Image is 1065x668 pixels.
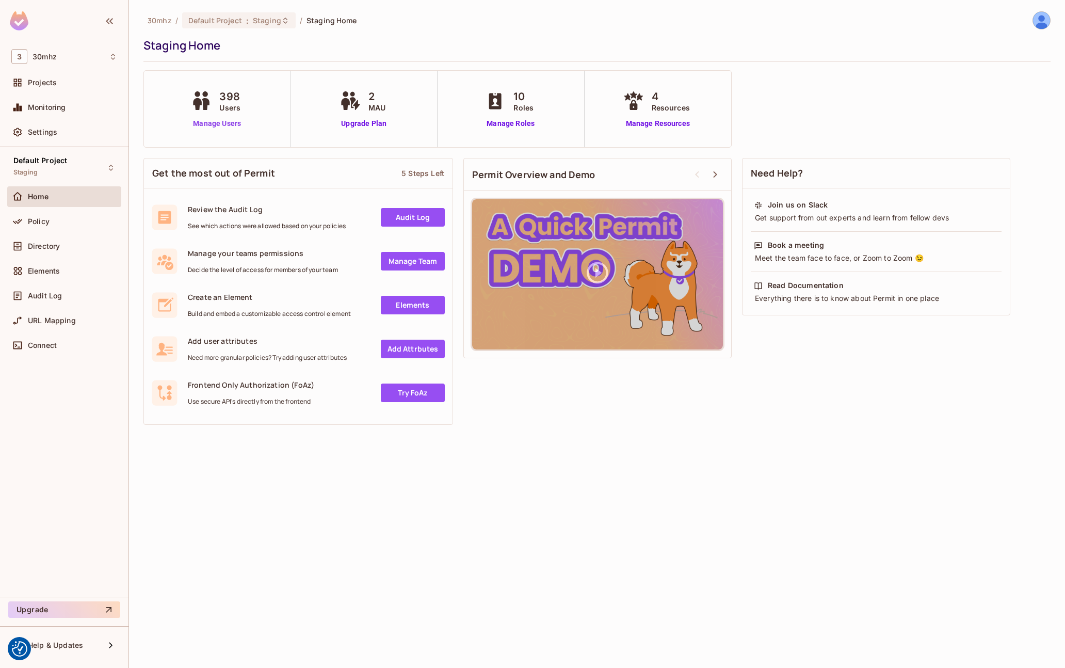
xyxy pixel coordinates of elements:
button: Consent Preferences [12,641,27,657]
span: Audit Log [28,292,62,300]
span: the active workspace [148,15,171,25]
div: 5 Steps Left [401,168,444,178]
span: Get the most out of Permit [152,167,275,180]
span: Connect [28,341,57,349]
a: Elements [381,296,445,314]
span: Roles [513,102,534,113]
span: Users [219,102,240,113]
button: Upgrade [8,601,120,618]
div: Join us on Slack [768,200,828,210]
span: Manage your teams permissions [188,248,338,258]
img: SReyMgAAAABJRU5ErkJggg== [10,11,28,30]
span: Staging Home [306,15,357,25]
span: 10 [513,89,534,104]
span: Decide the level of access for members of your team [188,266,338,274]
span: Staging [13,168,38,177]
a: Manage Roles [482,118,539,129]
a: Manage Team [381,252,445,271]
span: Staging [253,15,281,25]
span: Need Help? [751,167,803,180]
span: URL Mapping [28,316,76,325]
span: Default Project [13,156,67,165]
a: Manage Resources [621,118,695,129]
span: Frontend Only Authorization (FoAz) [188,380,314,390]
span: Create an Element [188,292,351,302]
div: Read Documentation [768,280,844,291]
span: Permit Overview and Demo [472,168,595,181]
span: Help & Updates [28,641,83,649]
li: / [300,15,302,25]
span: Use secure API's directly from the frontend [188,397,314,406]
li: / [175,15,178,25]
span: MAU [368,102,385,113]
span: Directory [28,242,60,250]
span: Review the Audit Log [188,204,346,214]
span: 3 [11,49,27,64]
div: Everything there is to know about Permit in one place [754,293,998,304]
span: Default Project [188,15,242,25]
a: Add Attrbutes [381,340,445,358]
span: Resources [652,102,690,113]
span: Workspace: 30mhz [33,53,57,61]
span: Add user attributes [188,336,347,346]
span: Policy [28,217,50,226]
span: Settings [28,128,57,136]
div: Book a meeting [768,240,824,250]
span: Need more granular policies? Try adding user attributes [188,354,347,362]
span: Elements [28,267,60,275]
a: Audit Log [381,208,445,227]
span: See which actions were allowed based on your policies [188,222,346,230]
span: Projects [28,78,57,87]
img: Revisit consent button [12,641,27,657]
a: Manage Users [188,118,246,129]
span: 4 [652,89,690,104]
span: Monitoring [28,103,66,112]
span: Home [28,193,49,201]
span: : [246,17,249,25]
a: Upgrade Plan [337,118,391,129]
img: Federico Mikaelian [1033,12,1050,29]
span: 398 [219,89,240,104]
div: Staging Home [143,38,1045,53]
div: Meet the team face to face, or Zoom to Zoom 😉 [754,253,998,263]
span: 2 [368,89,385,104]
div: Get support from out experts and learn from fellow devs [754,213,998,223]
a: Try FoAz [381,384,445,402]
span: Build and embed a customizable access control element [188,310,351,318]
